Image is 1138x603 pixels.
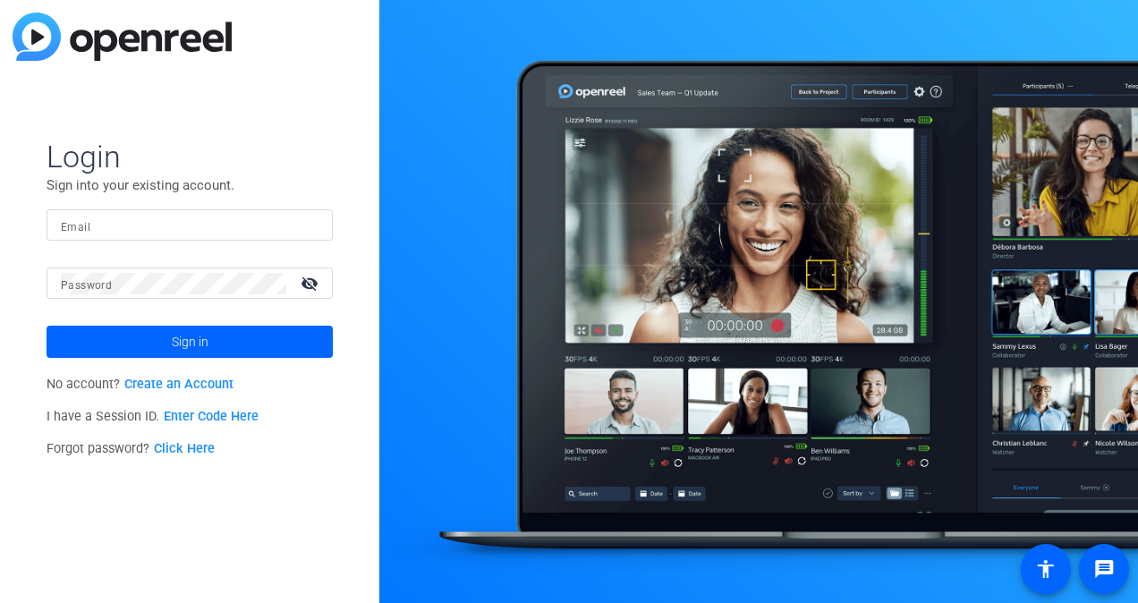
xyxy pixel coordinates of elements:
[47,175,333,195] p: Sign into your existing account.
[61,279,112,292] mat-label: Password
[164,409,259,424] a: Enter Code Here
[47,138,333,175] span: Login
[47,377,234,392] span: No account?
[154,441,215,456] a: Click Here
[47,326,333,358] button: Sign in
[172,319,208,364] span: Sign in
[13,13,232,61] img: blue-gradient.svg
[47,409,259,424] span: I have a Session ID.
[124,377,234,392] a: Create an Account
[47,441,215,456] span: Forgot password?
[290,270,333,296] mat-icon: visibility_off
[61,215,318,236] input: Enter Email Address
[1035,558,1057,580] mat-icon: accessibility
[1093,558,1115,580] mat-icon: message
[61,221,90,234] mat-label: Email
